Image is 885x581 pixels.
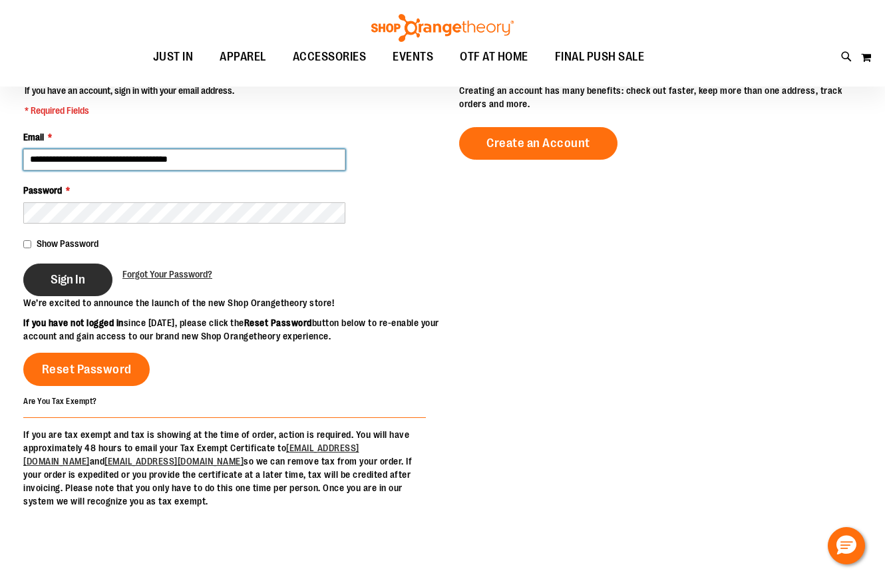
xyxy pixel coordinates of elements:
a: FINAL PUSH SALE [542,42,658,73]
p: If you are tax exempt and tax is showing at the time of order, action is required. You will have ... [23,428,426,508]
span: ACCESSORIES [293,42,367,72]
a: OTF AT HOME [446,42,542,73]
img: Shop Orangetheory [369,14,516,42]
p: We’re excited to announce the launch of the new Shop Orangetheory store! [23,296,442,309]
a: Create an Account [459,127,618,160]
span: OTF AT HOME [460,42,528,72]
span: Password [23,185,62,196]
a: EVENTS [379,42,446,73]
span: * Required Fields [25,104,234,117]
a: [EMAIL_ADDRESS][DOMAIN_NAME] [104,456,244,467]
span: Show Password [37,238,98,249]
a: Reset Password [23,353,150,386]
span: Email [23,132,44,142]
span: EVENTS [393,42,433,72]
span: Sign In [51,272,85,287]
span: FINAL PUSH SALE [555,42,645,72]
button: Sign In [23,264,112,296]
a: ACCESSORIES [279,42,380,73]
legend: If you have an account, sign in with your email address. [23,84,236,117]
strong: Are You Tax Exempt? [23,397,97,406]
strong: If you have not logged in [23,317,124,328]
span: Reset Password [42,362,132,377]
span: Create an Account [486,136,590,150]
a: APPAREL [206,42,279,73]
p: Creating an account has many benefits: check out faster, keep more than one address, track orders... [459,84,862,110]
button: Hello, have a question? Let’s chat. [828,527,865,564]
span: APPAREL [220,42,266,72]
a: JUST IN [140,42,207,73]
span: Forgot Your Password? [122,269,212,280]
span: JUST IN [153,42,194,72]
p: since [DATE], please click the button below to re-enable your account and gain access to our bran... [23,316,442,343]
a: Forgot Your Password? [122,268,212,281]
strong: Reset Password [244,317,312,328]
